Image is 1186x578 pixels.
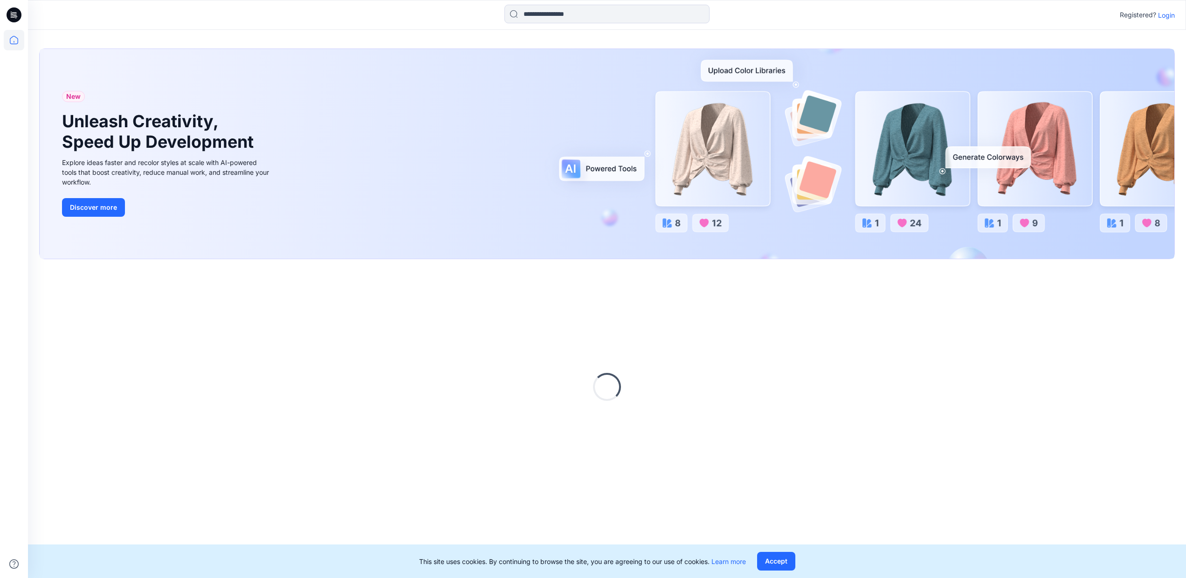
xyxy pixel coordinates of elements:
[62,158,272,187] div: Explore ideas faster and recolor styles at scale with AI-powered tools that boost creativity, red...
[62,111,258,151] h1: Unleash Creativity, Speed Up Development
[1158,10,1175,20] p: Login
[757,552,795,571] button: Accept
[419,557,746,566] p: This site uses cookies. By continuing to browse the site, you are agreeing to our use of cookies.
[62,198,272,217] a: Discover more
[1120,9,1156,21] p: Registered?
[66,91,81,102] span: New
[62,198,125,217] button: Discover more
[711,557,746,565] a: Learn more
